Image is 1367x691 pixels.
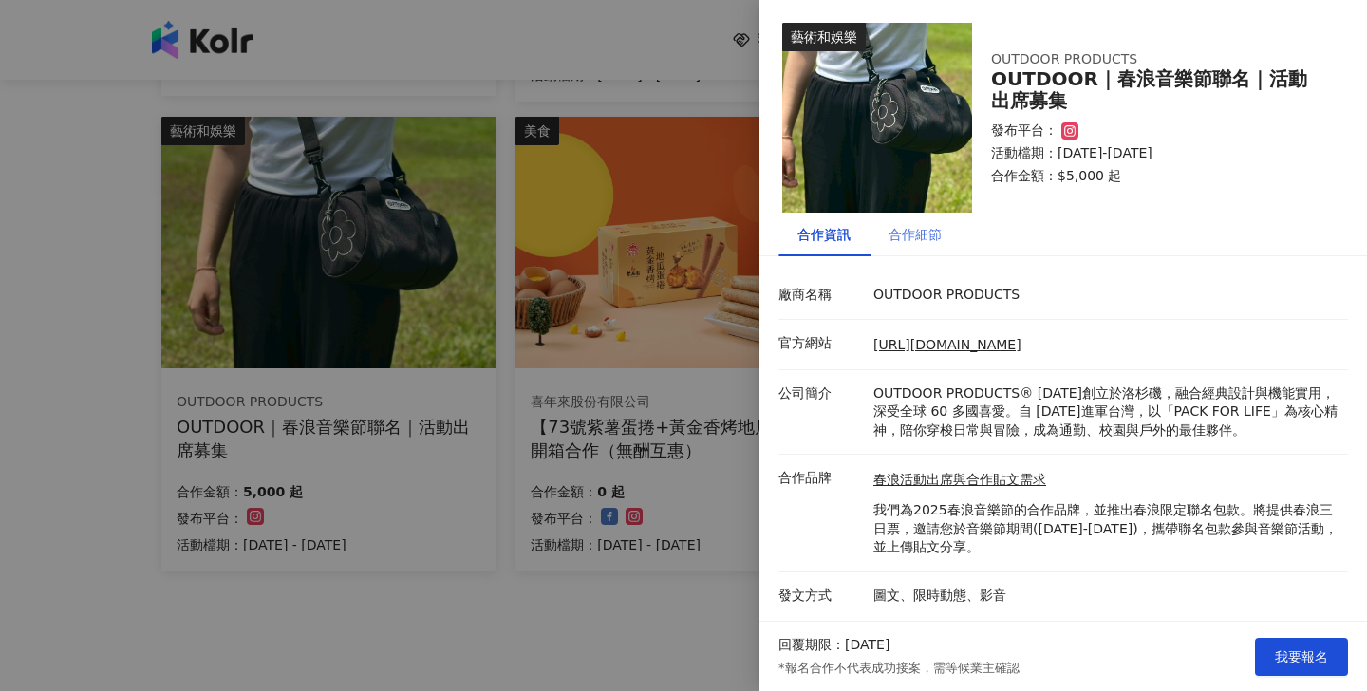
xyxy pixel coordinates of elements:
p: 發布平台： [991,121,1058,140]
span: 我要報名 [1275,649,1328,664]
p: 合作品牌 [778,469,864,488]
div: OUTDOOR｜春浪音樂節聯名｜活動出席募集 [991,68,1325,112]
a: 春浪活動出席與合作貼文需求 [873,471,1339,490]
img: 春浪活動出席與合作貼文需求 [782,23,972,213]
p: 公司簡介 [778,384,864,403]
button: 我要報名 [1255,638,1348,676]
p: 圖文、限時動態、影音 [873,587,1339,606]
p: 我們為2025春浪音樂節的合作品牌，並推出春浪限定聯名包款。將提供春浪三日票，邀請您於音樂節期間([DATE]-[DATE])，攜帶聯名包款參與音樂節活動，並上傳貼文分享。 [873,501,1339,557]
p: 活動檔期：[DATE]-[DATE] [991,144,1325,163]
p: 發文方式 [778,587,864,606]
div: 合作資訊 [797,224,851,245]
p: OUTDOOR PRODUCTS® [DATE]創立於洛杉磯，融合經典設計與機能實用，深受全球 60 多國喜愛。自 [DATE]進軍台灣，以「PACK FOR LIFE」為核心精神，陪你穿梭日常... [873,384,1339,440]
a: [URL][DOMAIN_NAME] [873,337,1021,352]
p: OUTDOOR PRODUCTS [873,286,1339,305]
div: 藝術和娛樂 [782,23,866,51]
p: 合作金額： $5,000 起 [991,167,1325,186]
div: 合作細節 [889,224,942,245]
p: 回覆期限：[DATE] [778,636,889,655]
div: OUTDOOR PRODUCTS [991,50,1295,69]
p: 官方網站 [778,334,864,353]
p: 廠商名稱 [778,286,864,305]
p: *報名合作不代表成功接案，需等候業主確認 [778,660,1020,677]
